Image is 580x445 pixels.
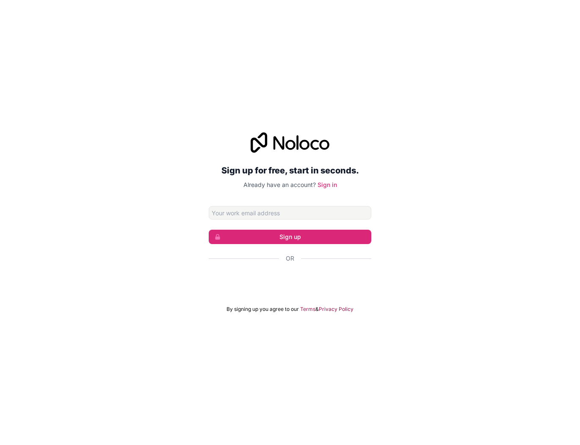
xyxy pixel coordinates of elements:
span: By signing up you agree to our [226,306,299,313]
span: & [315,306,319,313]
span: Or [286,254,294,263]
span: Already have an account? [243,181,316,188]
a: Sign in [318,181,337,188]
h2: Sign up for free, start in seconds. [209,163,371,178]
a: Terms [300,306,315,313]
button: Sign up [209,230,371,244]
input: Email address [209,206,371,220]
a: Privacy Policy [319,306,354,313]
